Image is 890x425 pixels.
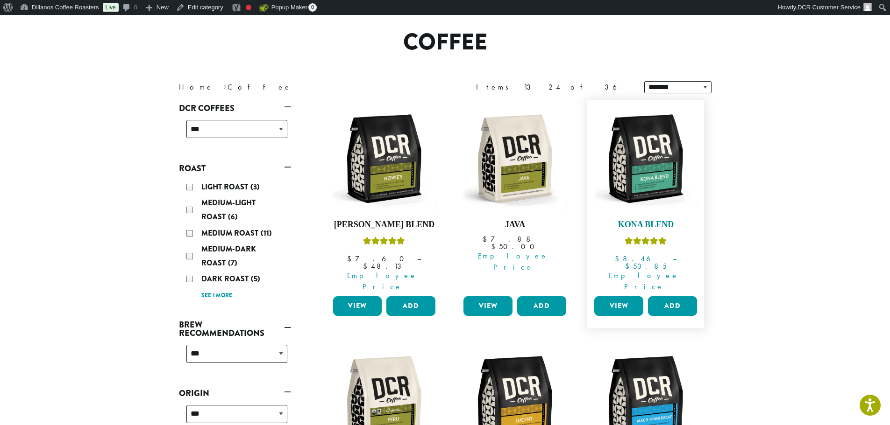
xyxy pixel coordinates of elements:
span: Employee Price [588,270,699,293]
span: 0 [308,3,317,12]
span: $ [363,261,371,271]
span: $ [491,242,499,251]
span: Employee Price [327,270,438,293]
img: DCR-12oz-Howies-Stock-scaled.png [330,105,438,212]
a: View [463,296,513,316]
button: Add [648,296,697,316]
div: Needs improvement [246,5,251,10]
a: Kona BlendRated 5.00 out of 5 Employee Price [592,105,699,293]
div: Roast [179,176,291,306]
span: Medium-Dark Roast [201,244,256,268]
nav: Breadcrumb [179,82,431,93]
span: – [544,234,548,244]
a: Live [103,3,119,12]
a: View [594,296,643,316]
span: – [417,254,421,264]
span: Dark Roast [201,273,251,284]
img: DCR-12oz-Java-Stock-scaled.png [461,105,569,212]
span: $ [615,254,623,264]
a: Java Employee Price [461,105,569,293]
span: (3) [250,181,260,192]
span: (7) [228,258,237,268]
a: Origin [179,385,291,401]
a: DCR Coffees [179,100,291,116]
a: View [333,296,382,316]
h4: Kona Blend [592,220,699,230]
span: (11) [261,228,272,238]
span: $ [347,254,355,264]
span: DCR Customer Service [797,4,861,11]
h4: Java [461,220,569,230]
a: Home [179,82,214,92]
h4: [PERSON_NAME] Blend [331,220,438,230]
span: – [673,254,676,264]
span: Light Roast [201,181,250,192]
span: Medium-Light Roast [201,197,256,222]
span: $ [625,261,633,271]
div: Items 13-24 of 36 [476,82,630,93]
bdi: 50.00 [491,242,539,251]
div: Rated 4.67 out of 5 [363,236,405,250]
bdi: 7.60 [347,254,408,264]
span: (6) [228,211,238,222]
h1: Coffee [172,29,719,56]
span: Medium Roast [201,228,261,238]
span: › [223,78,227,93]
img: DCR-12oz-Kona-Blend-Stock-scaled.png [592,105,699,212]
div: DCR Coffees [179,116,291,149]
span: $ [483,234,491,244]
a: Roast [179,160,291,176]
bdi: 53.85 [625,261,667,271]
bdi: 7.88 [483,234,535,244]
bdi: 8.46 [615,254,664,264]
div: Rated 5.00 out of 5 [625,236,667,250]
a: Brew Recommendations [179,317,291,341]
button: Add [386,296,435,316]
div: Brew Recommendations [179,341,291,374]
span: (5) [251,273,260,284]
a: See 1 more [201,291,232,300]
bdi: 48.13 [363,261,405,271]
span: Employee Price [457,251,569,273]
button: Add [517,296,566,316]
a: [PERSON_NAME] BlendRated 4.67 out of 5 Employee Price [331,105,438,293]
